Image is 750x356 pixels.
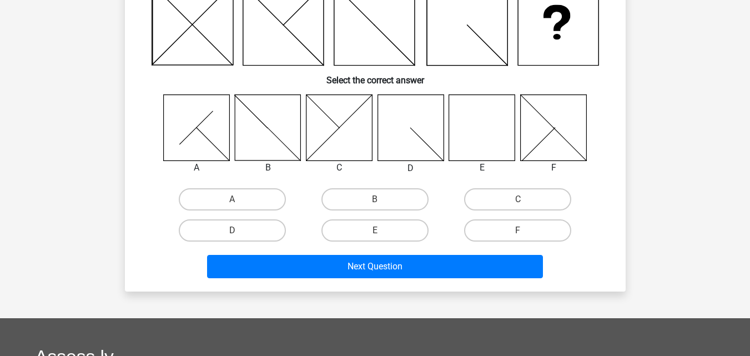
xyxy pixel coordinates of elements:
[321,219,429,242] label: E
[143,66,608,86] h6: Select the correct answer
[464,219,571,242] label: F
[464,188,571,210] label: C
[207,255,543,278] button: Next Question
[226,161,310,174] div: B
[298,161,381,174] div: C
[512,161,596,174] div: F
[155,161,239,174] div: A
[321,188,429,210] label: B
[369,162,453,175] div: D
[440,161,524,174] div: E
[179,188,286,210] label: A
[179,219,286,242] label: D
